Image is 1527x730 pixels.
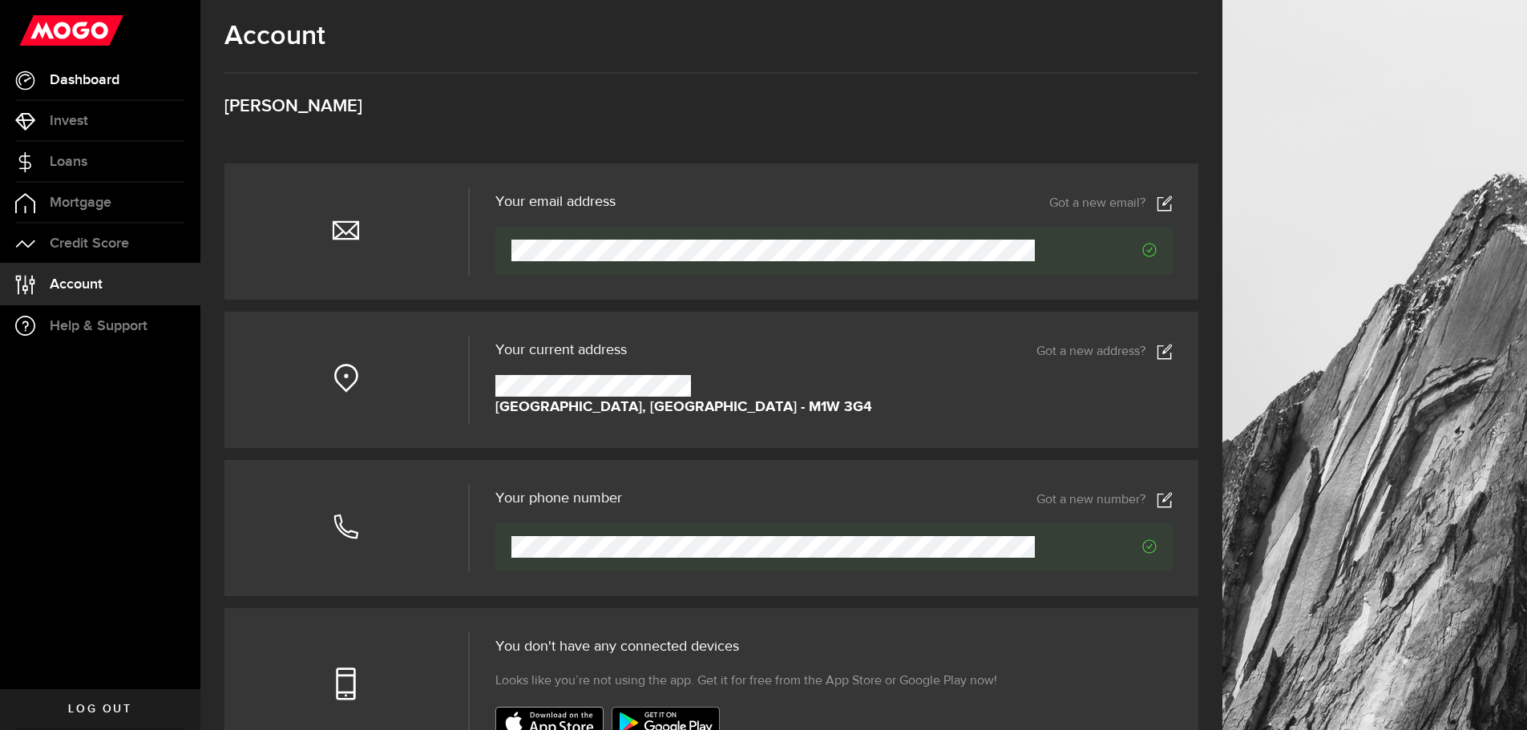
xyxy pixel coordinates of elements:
[13,6,61,54] button: Open LiveChat chat widget
[50,155,87,169] span: Loans
[50,196,111,210] span: Mortgage
[1036,344,1173,360] a: Got a new address?
[495,195,616,209] h3: Your email address
[1049,196,1173,212] a: Got a new email?
[495,672,997,691] span: Looks like you’re not using the app. Get it for free from the App Store or Google Play now!
[224,98,1198,115] h3: [PERSON_NAME]
[495,639,739,654] span: You don't have any connected devices
[50,236,129,251] span: Credit Score
[495,343,627,357] span: Your current address
[68,704,131,715] span: Log out
[1035,539,1157,554] span: Verified
[1036,492,1173,508] a: Got a new number?
[495,397,872,418] strong: [GEOGRAPHIC_DATA], [GEOGRAPHIC_DATA] - M1W 3G4
[50,114,88,128] span: Invest
[495,491,622,506] h3: Your phone number
[224,20,1198,52] h1: Account
[50,277,103,292] span: Account
[50,319,147,333] span: Help & Support
[50,73,119,87] span: Dashboard
[1035,243,1157,257] span: Verified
